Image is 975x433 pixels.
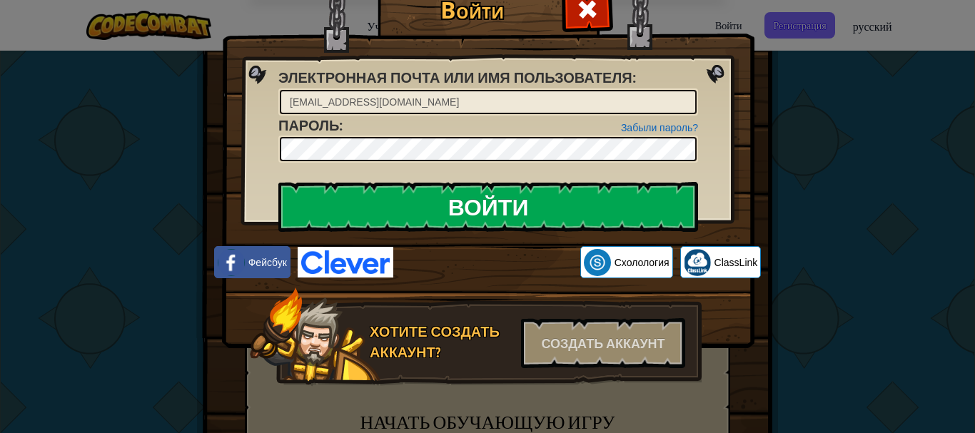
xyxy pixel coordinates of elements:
img: facebook_small.png [218,249,245,276]
img: schoology.png [584,249,611,276]
font: : [632,68,636,87]
iframe: Кнопка «Войти с аккаунтом Google» [393,247,580,278]
img: clever-logo-blue.png [298,247,393,277]
font: Электронная почта или имя пользователя [278,68,632,87]
font: Фейсбук [248,257,287,268]
img: classlink-logo-small.png [684,249,711,276]
font: ClassLink [714,257,758,268]
input: Войти [278,182,698,232]
font: Схолология [615,257,670,268]
font: Создать аккаунт [541,335,665,352]
font: Пароль [278,116,339,135]
font: : [339,116,343,135]
font: Хотите создать аккаунт? [370,322,500,362]
a: Забыли пароль? [621,122,698,133]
